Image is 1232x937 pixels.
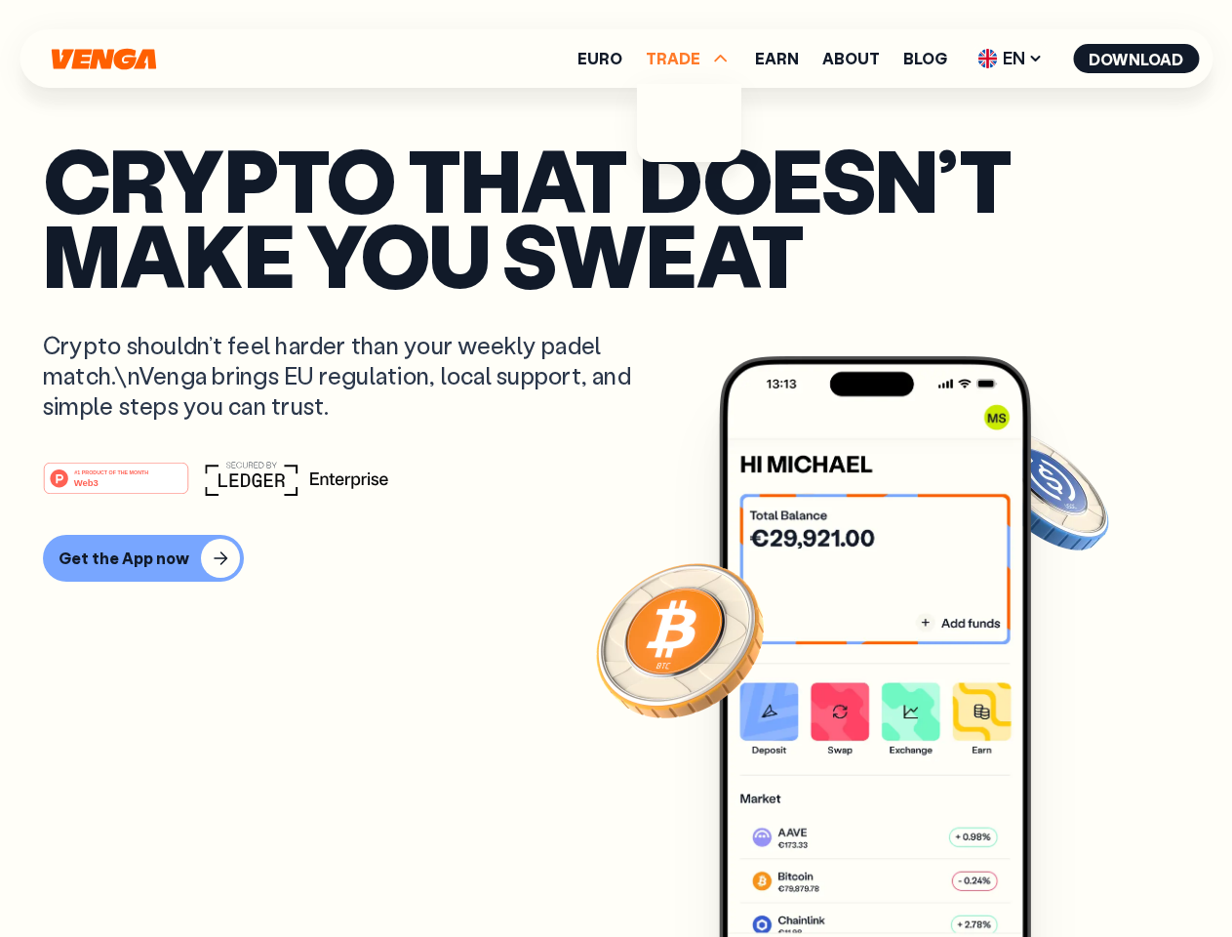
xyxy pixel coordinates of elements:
[646,47,732,70] span: TRADE
[973,420,1113,560] img: USDC coin
[74,476,99,487] tspan: Web3
[43,535,244,582] button: Get the App now
[971,43,1050,74] span: EN
[577,51,622,66] a: Euro
[49,48,158,70] svg: Home
[1073,44,1199,73] button: Download
[822,51,880,66] a: About
[43,330,659,422] p: Crypto shouldn’t feel harder than your weekly padel match.\nVenga brings EU regulation, local sup...
[43,473,189,499] a: #1 PRODUCT OF THE MONTHWeb3
[43,142,1189,291] p: Crypto that doesn’t make you sweat
[74,468,148,474] tspan: #1 PRODUCT OF THE MONTH
[903,51,947,66] a: Blog
[59,549,189,568] div: Get the App now
[592,551,768,727] img: Bitcoin
[43,535,1189,582] a: Get the App now
[646,51,700,66] span: TRADE
[977,49,997,68] img: flag-uk
[755,51,799,66] a: Earn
